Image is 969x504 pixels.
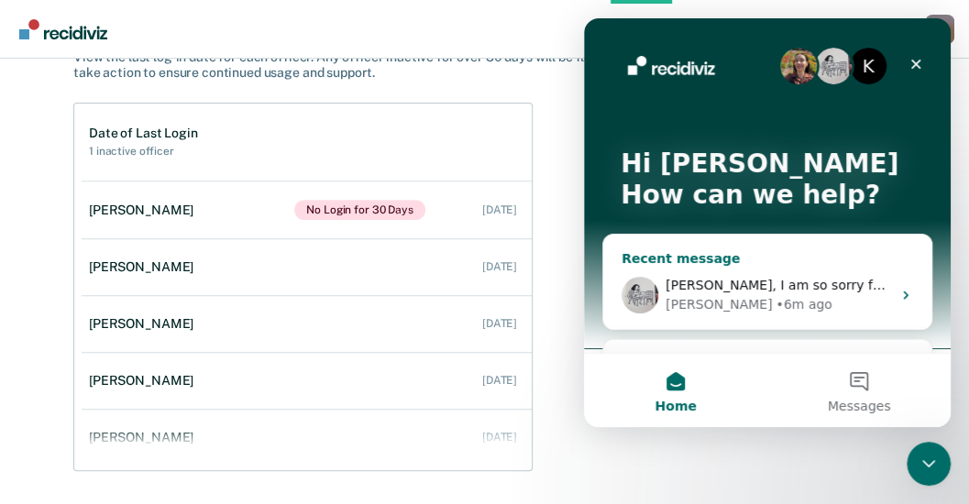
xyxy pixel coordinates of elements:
[73,49,715,81] div: View the last log-in date for each officer. Any officer inactive for over 30 days will be flagged...
[192,277,248,296] div: • 6m ago
[294,200,425,220] span: No Login for 30 Days
[82,298,532,350] a: [PERSON_NAME] [DATE]
[82,411,532,464] a: [PERSON_NAME] [DATE]
[482,317,517,330] div: [DATE]
[89,259,201,275] div: [PERSON_NAME]
[82,241,532,293] a: [PERSON_NAME] [DATE]
[82,355,532,407] a: [PERSON_NAME] [DATE]
[89,316,201,332] div: [PERSON_NAME]
[89,430,201,445] div: [PERSON_NAME]
[89,373,201,389] div: [PERSON_NAME]
[89,126,197,141] h1: Date of Last Login
[244,381,307,394] span: Messages
[925,15,954,44] button: Profile dropdown button
[19,19,107,39] img: Recidiviz
[482,260,517,273] div: [DATE]
[82,181,532,238] a: [PERSON_NAME]No Login for 30 Days [DATE]
[482,374,517,387] div: [DATE]
[925,15,954,44] div: R S
[482,203,517,216] div: [DATE]
[89,203,201,218] div: [PERSON_NAME]
[315,29,348,62] div: Close
[183,335,367,409] button: Messages
[71,381,112,394] span: Home
[89,145,197,158] h2: 1 inactive officer
[482,431,517,444] div: [DATE]
[584,18,951,427] iframe: Intercom live chat
[907,442,951,486] iframe: Intercom live chat
[82,277,188,296] div: [PERSON_NAME]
